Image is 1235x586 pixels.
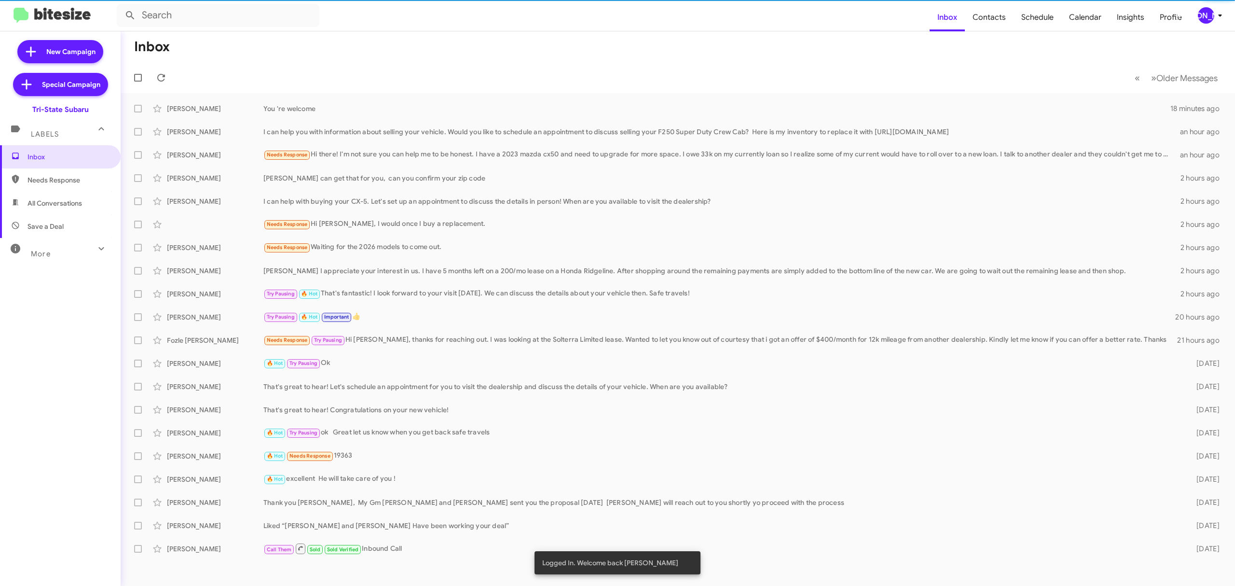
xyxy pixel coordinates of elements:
[1129,68,1146,88] button: Previous
[263,311,1175,322] div: 👍
[301,314,317,320] span: 🔥 Hot
[1178,220,1227,229] div: 2 hours ago
[167,359,263,368] div: [PERSON_NAME]
[263,358,1178,369] div: Ok
[1178,173,1227,183] div: 2 hours ago
[32,105,89,114] div: Tri-State Subaru
[263,450,1178,461] div: 19363
[167,266,263,276] div: [PERSON_NAME]
[263,127,1178,137] div: I can help you with information about selling your vehicle. Would you like to schedule an appoint...
[267,152,308,158] span: Needs Response
[263,474,1178,485] div: excellent He will take care of you !
[324,314,349,320] span: Important
[46,47,96,56] span: New Campaign
[301,291,317,297] span: 🔥 Hot
[1178,289,1227,299] div: 2 hours ago
[1109,3,1152,31] a: Insights
[263,405,1178,415] div: That's great to hear! Congratulations on your new vehicle!
[1178,150,1227,160] div: an hour ago
[167,498,263,507] div: [PERSON_NAME]
[167,451,263,461] div: [PERSON_NAME]
[42,80,100,89] span: Special Campaign
[1190,7,1224,24] button: [PERSON_NAME]
[17,40,103,63] a: New Campaign
[134,39,170,55] h1: Inbox
[1178,498,1227,507] div: [DATE]
[1178,521,1227,530] div: [DATE]
[167,312,263,322] div: [PERSON_NAME]
[314,337,342,343] span: Try Pausing
[965,3,1014,31] a: Contacts
[167,104,263,113] div: [PERSON_NAME]
[1151,72,1156,84] span: »
[267,453,283,459] span: 🔥 Hot
[1152,3,1190,31] a: Profile
[1198,7,1214,24] div: [PERSON_NAME]
[13,73,108,96] a: Special Campaign
[263,521,1178,530] div: Liked “[PERSON_NAME] and [PERSON_NAME] Have been working your deal”
[263,427,1178,438] div: ok Great let us know when you get back safe travels
[263,288,1178,299] div: That's fantastic! I look forward to your visit [DATE]. We can discuss the details about your vehi...
[1178,196,1227,206] div: 2 hours ago
[117,4,319,27] input: Search
[1061,3,1109,31] a: Calendar
[1178,451,1227,461] div: [DATE]
[167,289,263,299] div: [PERSON_NAME]
[167,405,263,415] div: [PERSON_NAME]
[167,544,263,554] div: [PERSON_NAME]
[1178,428,1227,438] div: [DATE]
[1178,243,1227,252] div: 2 hours ago
[1129,68,1223,88] nav: Page navigation example
[167,196,263,206] div: [PERSON_NAME]
[1170,104,1227,113] div: 18 minutes ago
[167,127,263,137] div: [PERSON_NAME]
[1178,382,1227,391] div: [DATE]
[27,198,82,208] span: All Conversations
[930,3,965,31] a: Inbox
[289,453,330,459] span: Needs Response
[267,314,295,320] span: Try Pausing
[267,546,292,553] span: Call Them
[167,150,263,160] div: [PERSON_NAME]
[1178,405,1227,415] div: [DATE]
[167,335,263,345] div: Fozle [PERSON_NAME]
[1177,335,1227,345] div: 21 hours ago
[1178,266,1227,276] div: 2 hours ago
[263,173,1178,183] div: [PERSON_NAME] can get that for you, can you confirm your zip code
[167,243,263,252] div: [PERSON_NAME]
[267,221,308,227] span: Needs Response
[263,219,1178,230] div: Hi [PERSON_NAME], I would once I buy a replacement.
[263,266,1178,276] div: [PERSON_NAME] I appreciate your interest in us. I have 5 months left on a 200/mo lease on a Honda...
[167,382,263,391] div: [PERSON_NAME]
[27,175,110,185] span: Needs Response
[267,337,308,343] span: Needs Response
[263,149,1178,160] div: Hi there! I'm not sure you can help me to be honest. I have a 2023 mazda cx50 and need to upgrade...
[1178,359,1227,368] div: [DATE]
[167,428,263,438] div: [PERSON_NAME]
[263,104,1170,113] div: You 're welcome
[267,291,295,297] span: Try Pausing
[1178,474,1227,484] div: [DATE]
[167,173,263,183] div: [PERSON_NAME]
[31,130,59,139] span: Labels
[263,498,1178,507] div: Thank you [PERSON_NAME], My Gm [PERSON_NAME] and [PERSON_NAME] sent you the proposal [DATE] [PERS...
[1156,73,1218,84] span: Older Messages
[27,152,110,162] span: Inbox
[263,543,1178,555] div: Inbound Call
[1175,312,1227,322] div: 20 hours ago
[1014,3,1061,31] a: Schedule
[327,546,359,553] span: Sold Verified
[267,244,308,251] span: Needs Response
[263,382,1178,391] div: That's great to hear! Let's schedule an appointment for you to visit the dealership and discuss t...
[267,476,283,482] span: 🔥 Hot
[267,430,283,436] span: 🔥 Hot
[27,222,64,231] span: Save a Deal
[1145,68,1223,88] button: Next
[167,521,263,530] div: [PERSON_NAME]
